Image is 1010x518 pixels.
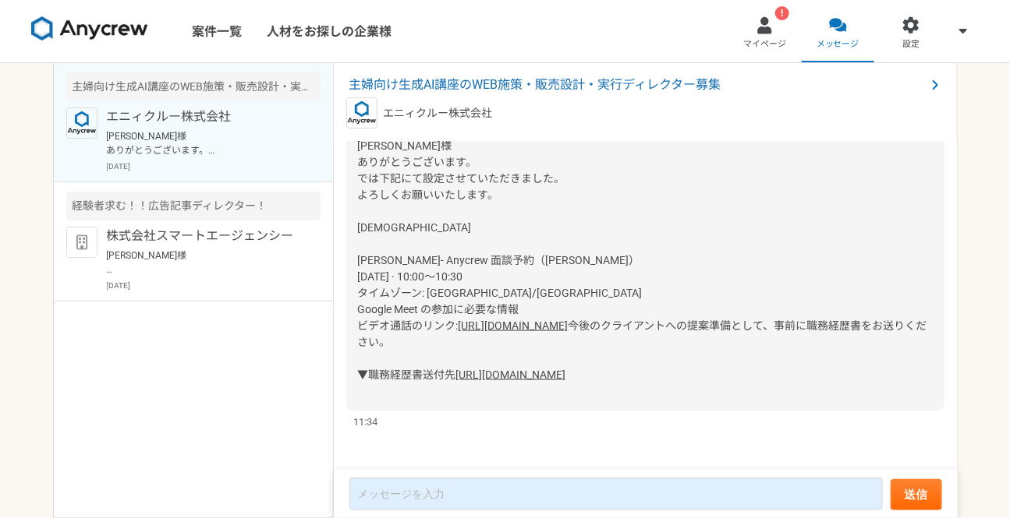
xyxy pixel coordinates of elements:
[817,38,859,51] span: メッセージ
[902,38,920,51] span: 設定
[107,248,299,277] p: [PERSON_NAME]様 ご連絡、弊社の案件にご興味を持っていただきありがとうございます。 現在、応募を多数いただいておりまして面談につきましては、社内にて検討をさせて頂きます。恐れ入ります...
[107,107,299,126] p: エニィクルー株式会社
[31,16,148,41] img: 8DqYSo04kwAAAAASUVORK5CYII=
[107,160,321,172] p: [DATE]
[346,97,377,129] img: logo_text_blue_01.png
[775,6,789,20] div: !
[66,227,97,258] img: default_org_logo-42cde973f59100197ec2c8e796e4974ac8490bb5b08a0eb061ff975e4574aa76.png
[107,280,321,291] p: [DATE]
[456,368,566,381] a: [URL][DOMAIN_NAME]
[353,414,377,429] span: 11:34
[66,107,97,139] img: logo_text_blue_01.png
[107,129,299,157] p: [PERSON_NAME]様 ありがとうございます。 では下記にて設定させていただきました。 よろしくお願いいたします。 [DEMOGRAPHIC_DATA] [PERSON_NAME]- An...
[891,479,942,510] button: 送信
[384,105,493,122] p: エニィクルー株式会社
[743,38,786,51] span: マイページ
[358,319,927,381] span: 今後のクライアントへの提案準備として、事前に職務経歴書をお送りください。 ▼職務経歴書送付先
[358,139,643,332] span: [PERSON_NAME]様 ありがとうございます。 では下記にて設定させていただきました。 よろしくお願いいたします。 [DEMOGRAPHIC_DATA] [PERSON_NAME]- An...
[66,72,321,101] div: 主婦向け生成AI講座のWEB施策・販売設計・実行ディレクター募集
[349,76,926,94] span: 主婦向け生成AI講座のWEB施策・販売設計・実行ディレクター募集
[107,227,299,245] p: 株式会社スマートエージェンシー
[66,192,321,220] div: 経験者求む！！広告記事ディレクター！
[459,319,569,332] a: [URL][DOMAIN_NAME]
